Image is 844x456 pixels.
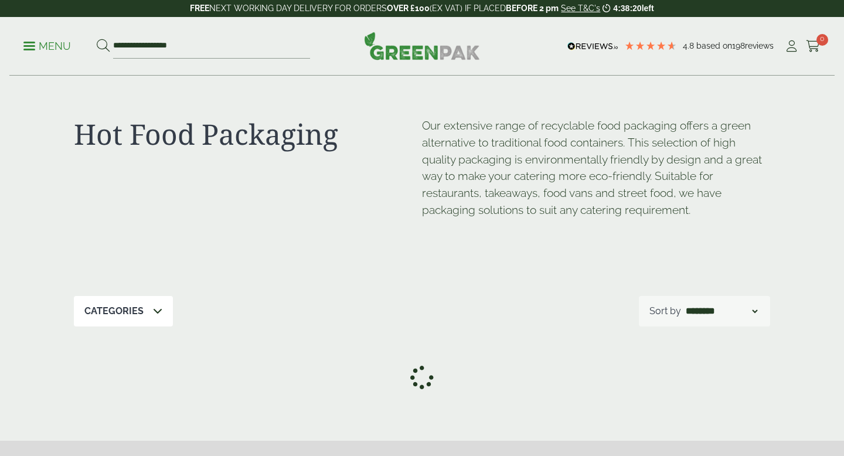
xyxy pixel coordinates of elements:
span: 4:38:20 [613,4,641,13]
p: Sort by [649,304,681,318]
p: Menu [23,39,71,53]
h1: Hot Food Packaging [74,117,422,151]
a: 0 [806,38,821,55]
select: Shop order [683,304,760,318]
span: Based on [696,41,732,50]
img: REVIEWS.io [567,42,618,50]
span: 198 [732,41,745,50]
span: left [642,4,654,13]
strong: OVER £100 [387,4,430,13]
i: My Account [784,40,799,52]
span: 0 [816,34,828,46]
span: 4.8 [683,41,696,50]
p: [URL][DOMAIN_NAME] [422,229,423,230]
i: Cart [806,40,821,52]
a: See T&C's [561,4,600,13]
strong: BEFORE 2 pm [506,4,559,13]
strong: FREE [190,4,209,13]
span: reviews [745,41,774,50]
p: Our extensive range of recyclable food packaging offers a green alternative to traditional food c... [422,117,770,219]
a: Menu [23,39,71,51]
p: Categories [84,304,144,318]
img: GreenPak Supplies [364,32,480,60]
div: 4.79 Stars [624,40,677,51]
